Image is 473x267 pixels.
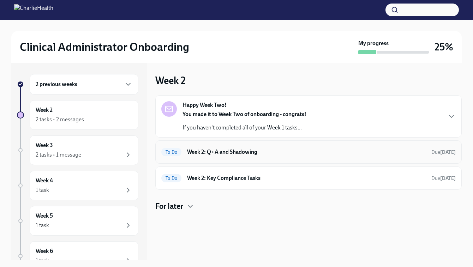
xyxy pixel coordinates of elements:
[36,247,53,255] h6: Week 6
[36,151,81,159] div: 2 tasks • 1 message
[36,177,53,184] h6: Week 4
[161,150,181,155] span: To Do
[182,124,306,132] p: If you haven't completed all of your Week 1 tasks...
[435,41,453,53] h3: 25%
[155,201,462,212] div: For later
[17,206,138,236] a: Week 51 task
[182,101,227,109] strong: Happy Week Two!
[30,74,138,95] div: 2 previous weeks
[36,212,53,220] h6: Week 5
[14,4,53,16] img: CharlieHealth
[431,175,456,181] span: Due
[440,175,456,181] strong: [DATE]
[17,171,138,200] a: Week 41 task
[431,149,456,155] span: Due
[161,172,456,184] a: To DoWeek 2: Key Compliance TasksDue[DATE]
[440,149,456,155] strong: [DATE]
[36,106,53,114] h6: Week 2
[36,257,49,265] div: 1 task
[187,174,426,182] h6: Week 2: Key Compliance Tasks
[17,135,138,165] a: Week 32 tasks • 1 message
[36,222,49,229] div: 1 task
[36,80,77,88] h6: 2 previous weeks
[20,40,189,54] h2: Clinical Administrator Onboarding
[155,201,183,212] h4: For later
[358,40,389,47] strong: My progress
[36,141,53,149] h6: Week 3
[36,116,84,123] div: 2 tasks • 2 messages
[431,175,456,182] span: September 16th, 2025 10:00
[161,146,456,158] a: To DoWeek 2: Q+A and ShadowingDue[DATE]
[155,74,186,87] h3: Week 2
[182,111,306,117] strong: You made it to Week Two of onboarding - congrats!
[36,186,49,194] div: 1 task
[17,100,138,130] a: Week 22 tasks • 2 messages
[161,176,181,181] span: To Do
[187,148,426,156] h6: Week 2: Q+A and Shadowing
[431,149,456,156] span: September 16th, 2025 10:00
